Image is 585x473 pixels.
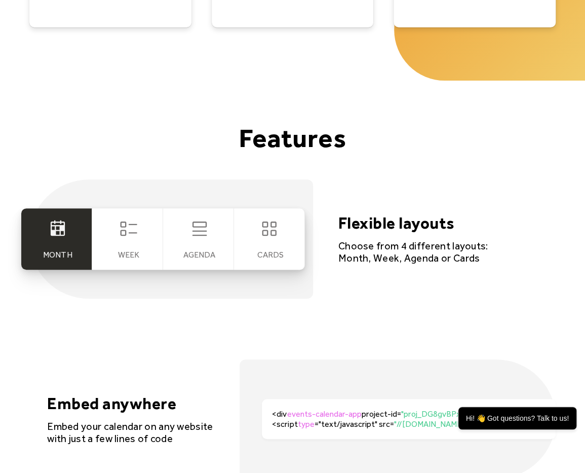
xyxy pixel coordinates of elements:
h3: Features [29,125,556,151]
h4: Embed anywhere [47,394,214,413]
span: "//[DOMAIN_NAME][URL]" [394,419,487,429]
h4: Flexible layouts [338,213,490,233]
div: Choose from 4 different layouts: Month, Week, Agenda or Cards [338,240,490,264]
div: Week [118,250,139,260]
div: Agenda [183,250,215,260]
span: "proj_DG8gvBPxWa4opUj16rmHj" [401,409,520,419]
div: <div project-id= ></div><script ="text/javascript" src= ></script> [272,409,556,428]
div: cards [257,250,284,260]
div: Month [43,250,72,260]
span: type [297,419,314,429]
div: Embed your calendar on any website with just a few lines of code [47,420,214,445]
span: events-calendar-app [287,409,361,419]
